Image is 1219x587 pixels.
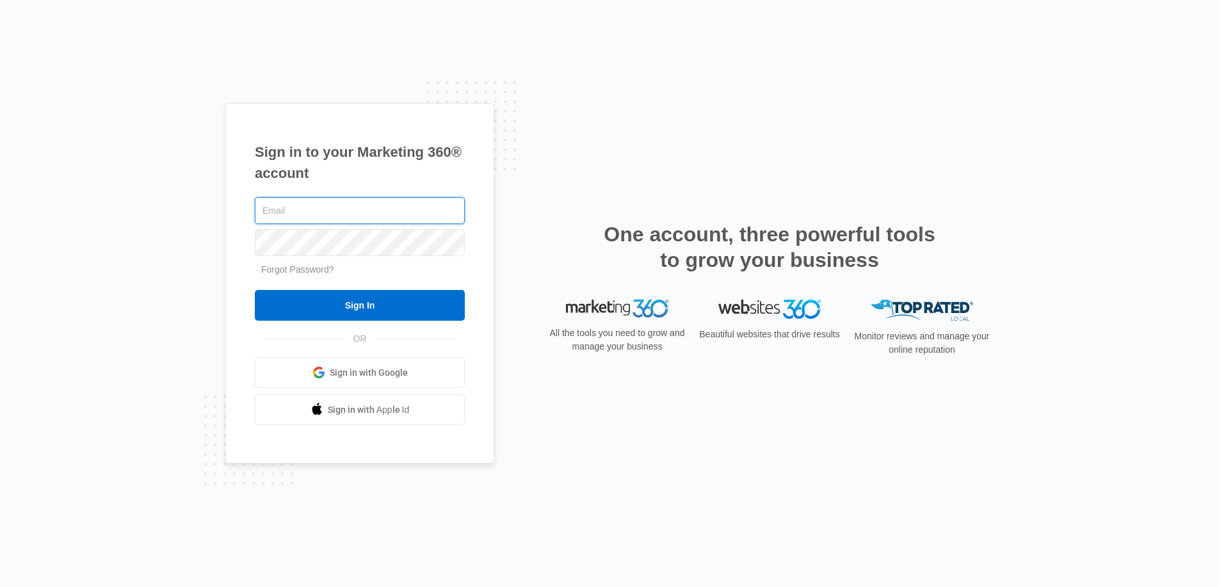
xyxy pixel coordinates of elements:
p: Monitor reviews and manage your online reputation [850,330,994,357]
span: Sign in with Apple Id [328,403,410,417]
a: Sign in with Apple Id [255,394,465,425]
h2: One account, three powerful tools to grow your business [600,221,939,273]
img: Marketing 360 [566,300,668,318]
span: OR [344,332,376,346]
p: Beautiful websites that drive results [698,328,841,341]
p: All the tools you need to grow and manage your business [545,326,689,353]
img: Top Rated Local [871,300,973,321]
img: Websites 360 [718,300,821,318]
a: Sign in with Google [255,357,465,388]
input: Sign In [255,290,465,321]
input: Email [255,197,465,224]
span: Sign in with Google [330,366,408,380]
h1: Sign in to your Marketing 360® account [255,141,465,184]
a: Forgot Password? [261,264,334,275]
